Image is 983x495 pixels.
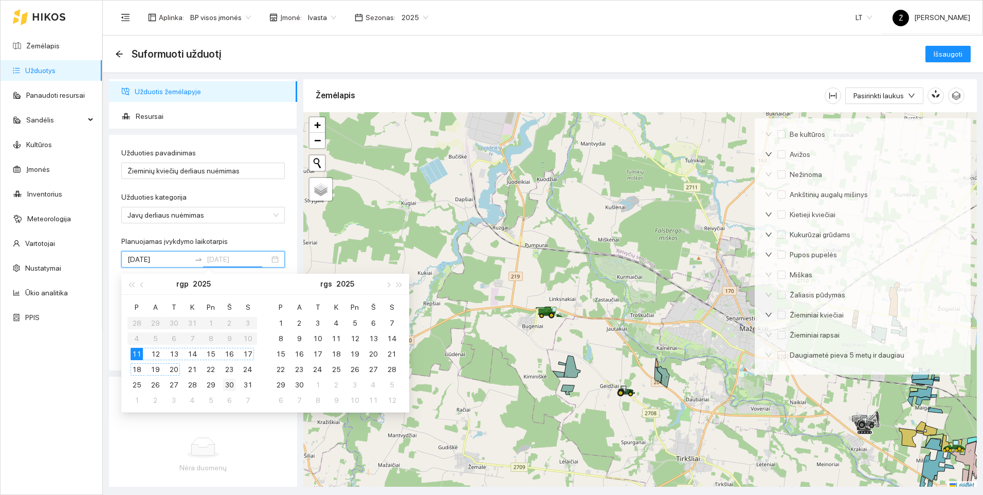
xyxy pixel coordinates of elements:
[290,362,308,377] td: 2025-09-23
[131,348,143,360] div: 11
[205,394,217,406] div: 5
[131,379,143,391] div: 25
[186,348,198,360] div: 14
[765,271,772,278] span: down
[765,131,772,138] span: down
[765,231,772,238] span: down
[786,309,848,321] span: Žieminiai kviečiai
[290,346,308,362] td: 2025-09-16
[27,215,71,223] a: Meteorologija
[207,254,269,265] input: Pabaigos data
[239,362,257,377] td: 2025-08-24
[26,110,85,130] span: Sandėlis
[168,363,180,376] div: 20
[293,394,305,406] div: 7
[825,87,841,104] button: column-width
[367,317,379,329] div: 6
[308,331,327,346] td: 2025-09-10
[786,129,829,140] span: Be kultūros
[269,13,278,22] span: shop
[355,13,363,22] span: calendar
[202,362,220,377] td: 2025-08-22
[202,393,220,408] td: 2025-09-05
[366,12,395,23] span: Sezonas :
[349,348,361,360] div: 19
[765,251,772,258] span: down
[383,393,401,408] td: 2025-10-12
[220,377,239,393] td: 2025-08-30
[186,363,198,376] div: 21
[765,311,772,319] span: down
[220,393,239,408] td: 2025-09-06
[308,315,327,331] td: 2025-09-03
[327,315,345,331] td: 2025-09-04
[364,393,383,408] td: 2025-10-11
[165,299,183,315] th: T
[128,299,146,315] th: P
[290,299,308,315] th: A
[327,299,345,315] th: K
[165,393,183,408] td: 2025-09-03
[349,317,361,329] div: 5
[202,346,220,362] td: 2025-08-15
[293,317,305,329] div: 2
[121,13,130,22] span: menu-fold
[168,394,180,406] div: 3
[312,379,324,391] div: 1
[345,315,364,331] td: 2025-09-05
[115,50,123,58] span: arrow-left
[146,377,165,393] td: 2025-08-26
[786,249,841,260] span: Pupos pupelės
[183,362,202,377] td: 2025-08-21
[293,379,305,391] div: 30
[308,10,336,25] span: Ivasta
[349,363,361,376] div: 26
[293,363,305,376] div: 23
[159,12,184,23] span: Aplinka :
[271,299,290,315] th: P
[330,348,342,360] div: 18
[310,155,325,171] button: Initiate a new search
[925,46,971,62] button: Išsaugoti
[367,348,379,360] div: 20
[27,190,62,198] a: Inventorius
[194,255,203,263] span: swap-right
[115,50,123,59] div: Atgal
[149,379,161,391] div: 26
[327,393,345,408] td: 2025-10-09
[345,362,364,377] td: 2025-09-26
[149,348,161,360] div: 12
[386,332,398,345] div: 14
[402,10,428,25] span: 2025
[308,299,327,315] th: T
[308,346,327,362] td: 2025-09-17
[383,299,401,315] th: S
[386,348,398,360] div: 21
[950,482,974,489] a: Leaflet
[220,299,239,315] th: Š
[845,87,923,104] button: Pasirinkti laukusdown
[25,289,68,297] a: Ūkio analitika
[202,377,220,393] td: 2025-08-29
[275,317,287,329] div: 1
[128,254,190,265] input: Planuojamas įvykdymo laikotarpis
[345,299,364,315] th: Pn
[275,332,287,345] div: 8
[275,394,287,406] div: 6
[121,163,285,179] input: Užduoties pavadinimas
[765,151,772,158] span: down
[26,140,52,149] a: Kultūros
[786,329,844,341] span: Žieminiai rapsai
[25,66,56,75] a: Užduotys
[786,149,814,160] span: Avižos
[327,346,345,362] td: 2025-09-18
[239,346,257,362] td: 2025-08-17
[146,346,165,362] td: 2025-08-12
[330,363,342,376] div: 25
[183,377,202,393] td: 2025-08-28
[364,377,383,393] td: 2025-10-04
[128,207,279,223] span: Javų derliaus nuėmimas
[271,377,290,393] td: 2025-09-29
[131,363,143,376] div: 18
[367,379,379,391] div: 4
